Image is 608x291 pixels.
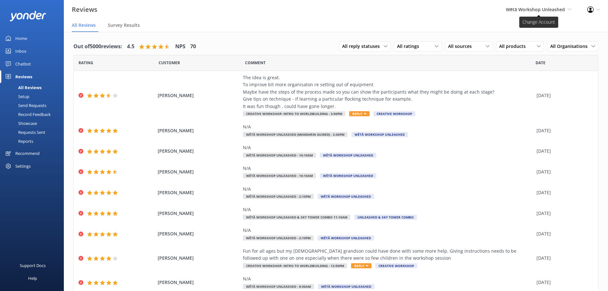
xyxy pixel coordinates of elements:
a: Showcase [4,119,64,128]
span: [PERSON_NAME] [158,92,240,99]
div: Reviews [15,70,32,83]
div: [DATE] [537,92,590,99]
div: [DATE] [537,168,590,175]
span: [PERSON_NAME] [158,148,240,155]
span: Wētā Workshop Unleashed [506,6,565,12]
div: Send Requests [4,101,46,110]
div: N/A [243,275,533,282]
div: N/A [243,186,533,193]
span: Wētā Workshop Unleashed - 10:10am [243,153,316,158]
div: Support Docs [20,259,46,272]
span: Date [79,60,93,66]
span: All products [499,43,529,50]
span: Wētā Workshop Unleashed - 2:10pm [243,194,314,199]
span: Wētā Workshop Unleashed - 10:10am [243,173,316,178]
span: Reply [351,263,372,268]
div: [DATE] [537,255,590,262]
span: Wētā Workshop Unleashed [351,132,408,137]
div: Chatbot [15,57,31,70]
h4: 70 [190,42,196,51]
div: Reports [4,137,33,146]
span: Wētā Workshop Unleashed - 2:10pm [243,235,314,241]
div: Home [15,32,27,45]
h4: Out of 5000 reviews: [73,42,122,51]
span: Question [245,60,266,66]
span: Reply [349,111,370,116]
a: All Reviews [4,83,64,92]
span: Wētā Workshop Unleashed [318,194,374,199]
a: Reports [4,137,64,146]
span: All Organisations [550,43,591,50]
div: N/A [243,123,533,130]
div: The idea is great. To improve bit more organisaton re setting out of equipment Maybe have the ste... [243,74,533,110]
span: [PERSON_NAME] [158,210,240,217]
div: N/A [243,144,533,151]
span: All Reviews [72,22,96,28]
a: Record Feedback [4,110,64,119]
div: [DATE] [537,230,590,237]
div: Settings [15,160,31,172]
span: Wētā Workshop Unleashed [320,173,376,178]
div: [DATE] [537,210,590,217]
span: Wētā Workshop Unleashed (Mandarin Guided) - 2:30pm [243,132,348,137]
span: All sources [448,43,476,50]
div: [DATE] [537,148,590,155]
h3: Reviews [72,4,97,15]
a: Requests Sent [4,128,64,137]
div: [DATE] [537,189,590,196]
div: Requests Sent [4,128,45,137]
div: N/A [243,227,533,234]
span: Creative Workshop [373,111,415,116]
span: Unleashed & Sky Tower Combo [354,215,417,220]
div: N/A [243,206,533,213]
div: Showcase [4,119,37,128]
span: Wētā Workshop Unleashed - 9:50am [243,284,314,289]
span: Wētā Workshop Unleashed [320,153,376,158]
div: Recommend [15,147,40,160]
span: Date [536,60,545,66]
span: Wētā Workshop Unleashed & Sky Tower COMBO 11:10am [243,215,350,220]
span: All reply statuses [342,43,384,50]
span: All ratings [397,43,423,50]
div: All Reviews [4,83,41,92]
div: [DATE] [537,127,590,134]
span: Survey Results [108,22,140,28]
h4: NPS [175,42,185,51]
div: [DATE] [537,279,590,286]
div: N/A [243,165,533,172]
span: Wētā Workshop Unleashed [318,284,374,289]
span: Creative Workshop: Intro to Worldbuilding - 12:50pm [243,263,347,268]
span: Creative Workshop: Intro to Worldbuilding - 3:50pm [243,111,345,116]
span: Wētā Workshop Unleashed [318,235,374,241]
span: [PERSON_NAME] [158,279,240,286]
div: Inbox [15,45,26,57]
div: Help [28,272,37,285]
span: [PERSON_NAME] [158,168,240,175]
span: [PERSON_NAME] [158,255,240,262]
h4: 4.5 [127,42,134,51]
a: Send Requests [4,101,64,110]
div: Setup [4,92,29,101]
div: Record Feedback [4,110,51,119]
span: Creative Workshop [375,263,417,268]
img: yonder-white-logo.png [10,11,46,21]
span: [PERSON_NAME] [158,127,240,134]
span: [PERSON_NAME] [158,189,240,196]
a: Setup [4,92,64,101]
div: Fun for all ages but my [DEMOGRAPHIC_DATA] grandson could have done with some more help. Giving i... [243,248,533,262]
span: [PERSON_NAME] [158,230,240,237]
span: Date [159,60,180,66]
